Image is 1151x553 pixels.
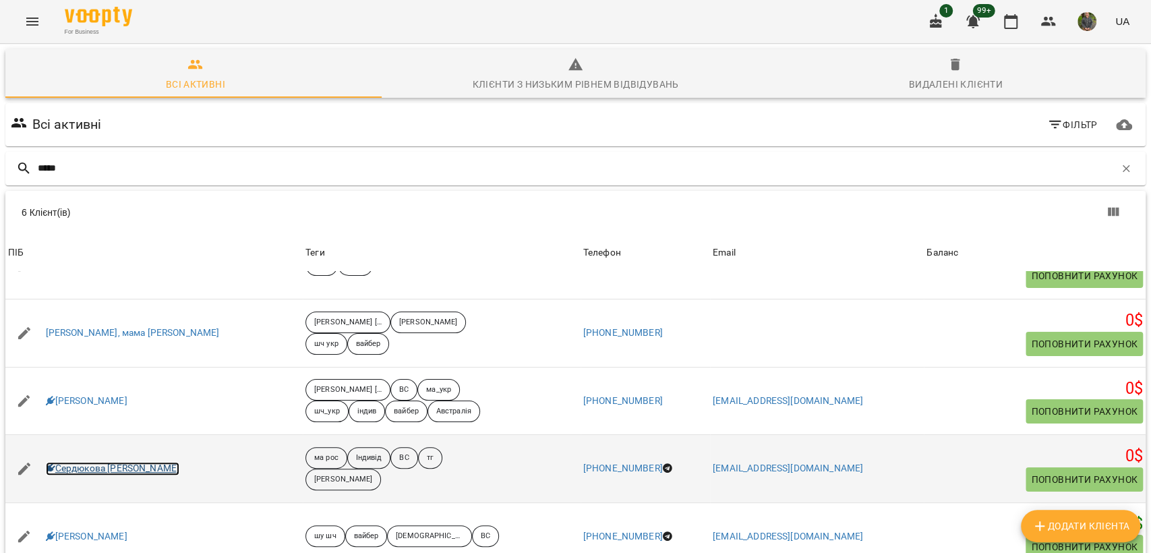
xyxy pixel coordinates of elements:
[347,333,390,355] div: вайбер
[305,401,349,422] div: шч_укр
[314,531,336,542] p: шу шч
[583,327,663,338] a: [PHONE_NUMBER]
[926,378,1143,399] h5: 0 $
[1031,268,1138,284] span: Поповнити рахунок
[46,395,127,408] a: [PERSON_NAME]
[926,245,958,261] div: Баланс
[583,245,621,261] div: Телефон
[399,384,409,396] p: ВС
[583,245,707,261] span: Телефон
[472,525,499,547] div: ВС
[314,384,382,396] p: [PERSON_NAME] [PERSON_NAME]
[5,191,1146,234] div: Table Toolbar
[305,245,578,261] div: Теги
[1097,196,1129,229] button: Показати колонки
[314,317,382,328] p: [PERSON_NAME] [PERSON_NAME]
[973,4,995,18] span: 99+
[385,401,427,422] div: вайбер
[8,245,24,261] div: ПІБ
[583,245,621,261] div: Sort
[314,406,340,417] p: шч_укр
[356,339,381,350] p: вайбер
[46,530,127,544] a: [PERSON_NAME]
[1026,264,1143,288] button: Поповнити рахунок
[305,447,347,469] div: ма рос
[305,469,381,490] div: [PERSON_NAME]
[1021,510,1140,542] button: Додати клієнта
[65,7,132,26] img: Voopty Logo
[427,401,480,422] div: Австралія
[1115,14,1129,28] span: UA
[583,395,663,406] a: [PHONE_NUMBER]
[305,312,390,333] div: [PERSON_NAME] [PERSON_NAME]
[354,531,379,542] p: вайбер
[713,395,863,406] a: [EMAIL_ADDRESS][DOMAIN_NAME]
[16,5,49,38] button: Menu
[713,245,736,261] div: Email
[926,514,1143,535] h5: 0.16 $
[394,406,419,417] p: вайбер
[436,406,471,417] p: Австралія
[8,245,24,261] div: Sort
[65,28,132,36] span: For Business
[713,463,863,473] a: [EMAIL_ADDRESS][DOMAIN_NAME]
[1031,336,1138,352] span: Поповнити рахунок
[46,462,180,475] a: Сердюкова [PERSON_NAME]
[417,379,460,401] div: ма_укр
[1078,12,1096,31] img: 2aca21bda46e2c85bd0f5a74cad084d8.jpg
[390,379,417,401] div: ВС
[909,76,1003,92] div: Видалені клієнти
[1047,117,1098,133] span: Фільтр
[427,453,434,464] p: тг
[399,453,409,464] p: ВС
[357,406,377,417] p: індив
[347,447,391,469] div: Індивід
[387,525,472,547] div: [DEMOGRAPHIC_DATA][PERSON_NAME]
[426,384,451,396] p: ма_укр
[713,531,863,542] a: [EMAIL_ADDRESS][DOMAIN_NAME]
[1042,113,1103,137] button: Фільтр
[390,447,417,469] div: ВС
[345,525,388,547] div: вайбер
[713,245,736,261] div: Sort
[713,245,921,261] span: Email
[22,206,584,219] div: 6 Клієнт(ів)
[418,447,442,469] div: тг
[46,326,220,340] a: [PERSON_NAME], мама [PERSON_NAME]
[305,525,345,547] div: шу шч
[481,531,490,542] p: ВС
[166,76,225,92] div: Всі активні
[926,245,1143,261] span: Баланс
[1110,9,1135,34] button: UA
[32,114,102,135] h6: Всі активні
[926,245,958,261] div: Sort
[926,446,1143,467] h5: 0 $
[1026,467,1143,492] button: Поповнити рахунок
[399,317,457,328] p: [PERSON_NAME]
[390,312,466,333] div: [PERSON_NAME]
[1026,332,1143,356] button: Поповнити рахунок
[8,245,300,261] span: ПІБ
[396,531,463,542] p: [DEMOGRAPHIC_DATA][PERSON_NAME]
[314,474,372,486] p: [PERSON_NAME]
[472,76,678,92] div: Клієнти з низьким рівнем відвідувань
[314,453,338,464] p: ма рос
[1026,399,1143,424] button: Поповнити рахунок
[583,463,663,473] a: [PHONE_NUMBER]
[1031,403,1138,419] span: Поповнити рахунок
[939,4,953,18] span: 1
[356,453,382,464] p: Індивід
[349,401,386,422] div: індив
[305,379,390,401] div: [PERSON_NAME] [PERSON_NAME]
[314,339,338,350] p: шч укр
[1032,518,1129,534] span: Додати клієнта
[305,333,347,355] div: шч укр
[583,531,663,542] a: [PHONE_NUMBER]
[1031,471,1138,488] span: Поповнити рахунок
[926,310,1143,331] h5: 0 $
